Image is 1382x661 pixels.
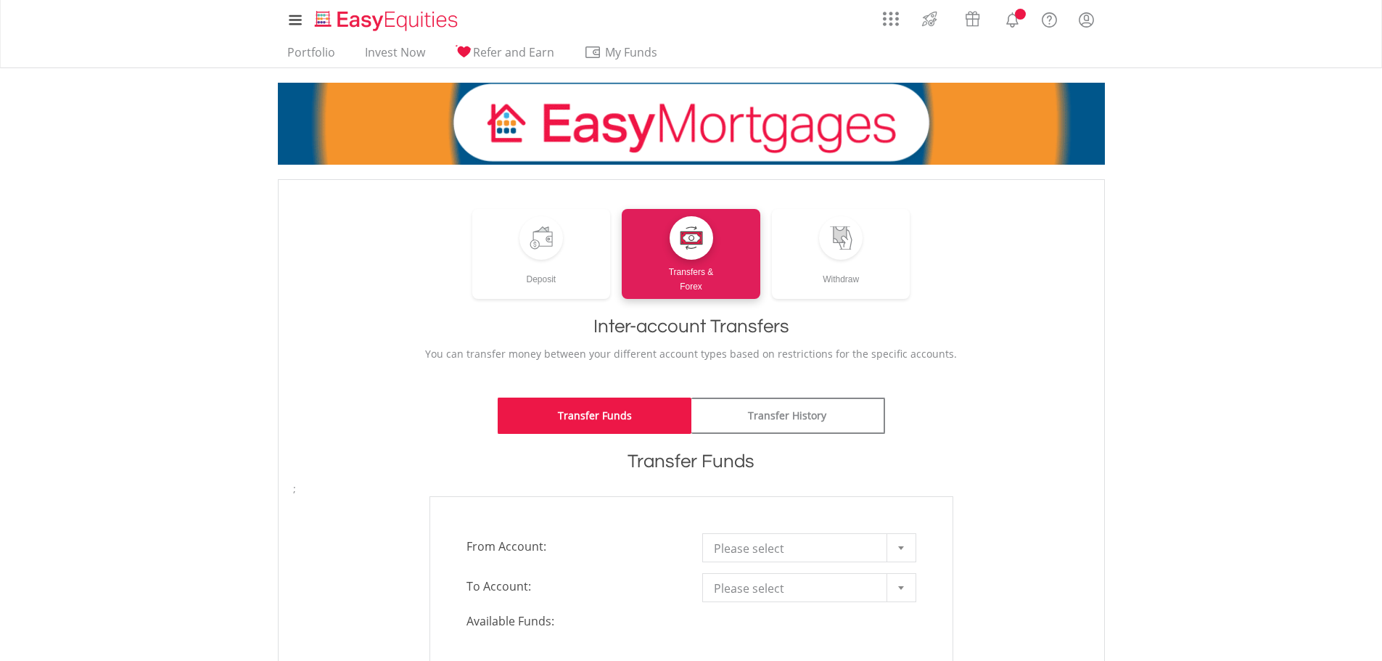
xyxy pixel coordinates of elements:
a: Invest Now [359,45,431,67]
div: Deposit [472,260,611,287]
p: You can transfer money between your different account types based on restrictions for the specifi... [293,347,1090,361]
a: FAQ's and Support [1031,4,1068,33]
img: EasyMortage Promotion Banner [278,83,1105,165]
span: Refer and Earn [473,44,554,60]
span: From Account: [456,533,691,559]
img: EasyEquities_Logo.png [312,9,464,33]
img: grid-menu-icon.svg [883,11,899,27]
a: Deposit [472,209,611,299]
a: AppsGrid [873,4,908,27]
div: Transfers & Forex [622,260,760,294]
a: Vouchers [951,4,994,30]
div: Withdraw [772,260,910,287]
h1: Inter-account Transfers [293,313,1090,340]
span: Please select [714,574,883,603]
a: Portfolio [281,45,341,67]
a: Notifications [994,4,1031,33]
img: thrive-v2.svg [918,7,942,30]
span: To Account: [456,573,691,599]
a: Transfer Funds [498,398,691,434]
a: Transfer History [691,398,885,434]
a: Home page [309,4,464,33]
span: Available Funds: [456,613,691,630]
a: My Profile [1068,4,1105,36]
a: Refer and Earn [449,45,560,67]
span: Please select [714,534,883,563]
img: vouchers-v2.svg [961,7,984,30]
h1: Transfer Funds [293,448,1090,475]
a: Withdraw [772,209,910,299]
a: Transfers &Forex [622,209,760,299]
span: My Funds [584,43,679,62]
